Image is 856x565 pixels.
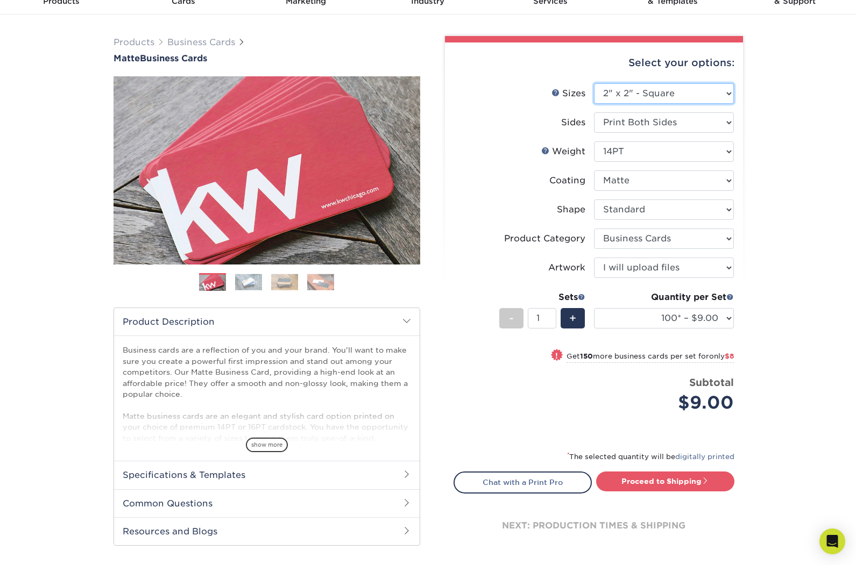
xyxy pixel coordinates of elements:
img: Business Cards 04 [307,274,334,290]
span: ! [555,350,558,361]
span: Matte [114,53,140,63]
span: $8 [725,352,734,360]
h2: Resources and Blogs [114,517,420,545]
a: Products [114,37,154,47]
div: $9.00 [602,390,734,416]
div: Quantity per Set [594,291,734,304]
div: Sets [499,291,585,304]
div: Sizes [551,87,585,100]
div: next: production times & shipping [454,494,734,558]
a: Chat with a Print Pro [454,471,592,493]
img: Business Cards 03 [271,274,298,290]
a: digitally printed [675,453,734,461]
div: Weight [541,145,585,158]
img: Matte 01 [114,17,420,324]
div: Artwork [548,261,585,274]
small: The selected quantity will be [567,453,734,461]
div: Open Intercom Messenger [819,528,845,554]
h2: Specifications & Templates [114,461,420,489]
h1: Business Cards [114,53,420,63]
div: Shape [557,203,585,216]
small: Get more business cards per set for [567,352,734,363]
h2: Common Questions [114,489,420,517]
h2: Product Description [114,308,420,335]
div: Select your options: [454,42,734,83]
img: Business Cards 02 [235,274,262,290]
a: MatteBusiness Cards [114,53,420,63]
div: Coating [549,174,585,187]
span: show more [246,438,288,452]
p: Business cards are a reflection of you and your brand. You'll want to make sure you create a powe... [123,345,411,498]
span: - [509,310,514,326]
a: Business Cards [167,37,235,47]
span: only [709,352,734,360]
span: + [569,310,576,326]
div: Sides [561,116,585,129]
strong: Subtotal [689,376,734,388]
a: Proceed to Shipping [596,471,734,491]
strong: 150 [580,352,593,360]
img: Business Cards 01 [199,269,226,296]
div: Product Category [504,232,585,245]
